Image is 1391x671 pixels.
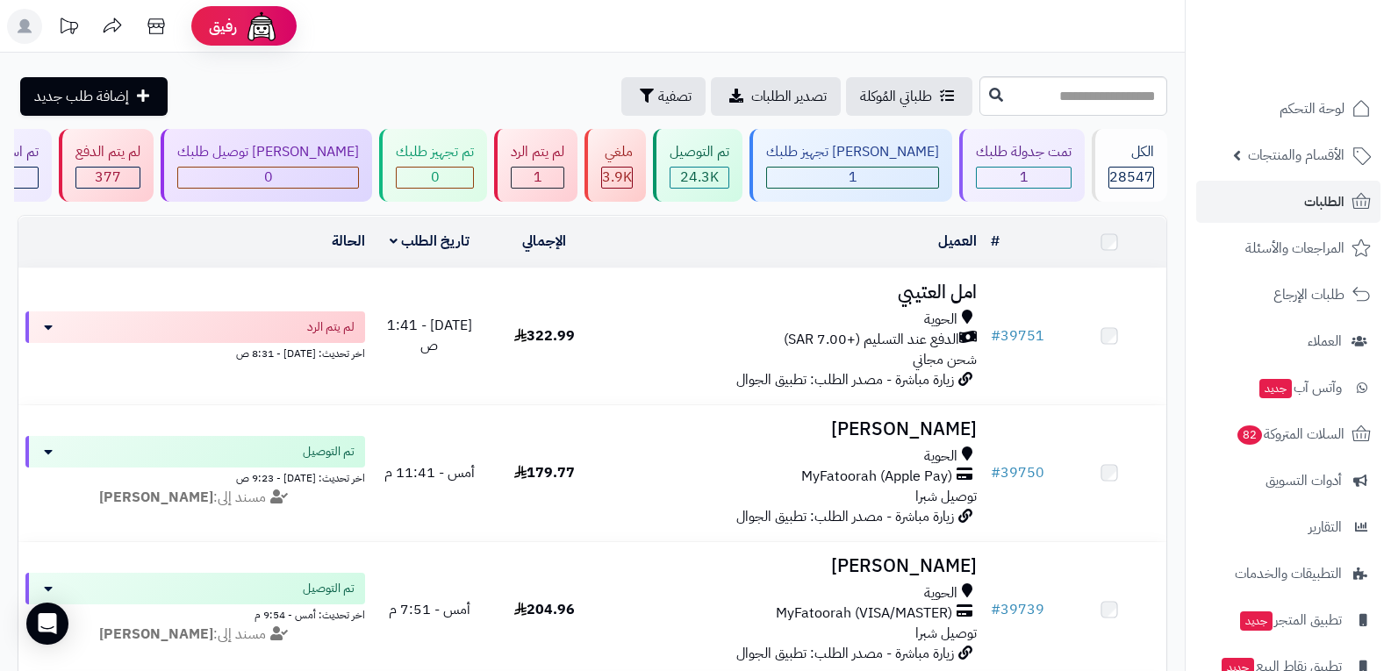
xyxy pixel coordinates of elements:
[431,167,440,188] span: 0
[1196,274,1380,316] a: طلبات الإرجاع
[47,9,90,48] a: تحديثات المنصة
[766,142,939,162] div: [PERSON_NAME] تجهيز طلبك
[1196,181,1380,223] a: الطلبات
[178,168,358,188] div: 0
[26,603,68,645] div: Open Intercom Messenger
[75,142,140,162] div: لم يتم الدفع
[581,129,649,202] a: ملغي 3.9K
[670,142,729,162] div: تم التوصيل
[776,603,952,624] span: MyFatoorah (VISA/MASTER)
[601,142,633,162] div: ملغي
[991,462,1044,483] a: #39750
[1238,608,1342,632] span: تطبيق المتجر
[177,142,359,162] div: [PERSON_NAME] توصيل طلبك
[1196,599,1380,641] a: تطبيق المتجرجديد
[1259,379,1292,398] span: جديد
[991,599,1044,620] a: #39739
[609,419,978,439] h3: [PERSON_NAME]
[303,580,355,597] span: تم التوصيل
[1235,561,1342,586] span: التطبيقات والخدمات
[25,468,365,486] div: اخر تحديث: [DATE] - 9:23 ص
[1196,413,1380,455] a: السلات المتروكة82
[534,167,542,188] span: 1
[384,462,475,483] span: أمس - 11:41 م
[1236,422,1344,446] span: السلات المتروكة
[514,325,575,346] span: 322.99
[860,86,932,107] span: طلباتي المُوكلة
[1304,189,1344,214] span: الطلبات
[209,16,237,37] span: رفيق
[376,129,491,202] a: تم تجهيز طلبك 0
[1020,167,1029,188] span: 1
[25,604,365,623] div: اخر تحديث: أمس - 9:54 م
[387,315,472,356] span: [DATE] - 1:41 ص
[25,343,365,361] div: اخر تحديث: [DATE] - 8:31 ص
[1245,236,1344,261] span: المراجعات والأسئلة
[1258,375,1342,400] span: وآتس آب
[303,443,355,460] span: تم التوصيل
[784,330,959,350] span: الدفع عند التسليم (+7.00 SAR)
[991,462,1000,483] span: #
[602,168,632,188] div: 3880
[991,599,1000,620] span: #
[609,282,978,303] h3: امل العتيبي
[12,488,378,508] div: مسند إلى:
[76,168,140,188] div: 377
[244,9,279,44] img: ai-face.png
[924,310,957,330] span: الحوية
[976,142,1072,162] div: تمت جدولة طلبك
[609,556,978,576] h3: [PERSON_NAME]
[1108,142,1154,162] div: الكل
[846,77,972,116] a: طلباتي المُوكلة
[1273,282,1344,307] span: طلبات الإرجاع
[751,86,827,107] span: تصدير الطلبات
[1196,88,1380,130] a: لوحة التحكم
[736,643,954,664] span: زيارة مباشرة - مصدر الطلب: تطبيق الجوال
[514,462,575,483] span: 179.77
[95,167,121,188] span: 377
[34,86,129,107] span: إضافة طلب جديد
[924,583,957,603] span: الحوية
[157,129,376,202] a: [PERSON_NAME] توصيل طلبك 0
[736,369,954,390] span: زيارة مباشرة - مصدر الطلب: تطبيق الجوال
[397,168,473,188] div: 0
[1109,167,1153,188] span: 28547
[99,624,213,645] strong: [PERSON_NAME]
[20,77,168,116] a: إضافة طلب جديد
[991,325,1044,346] a: #39751
[1309,515,1342,539] span: التقارير
[396,142,474,162] div: تم تجهيز طلبك
[1196,320,1380,362] a: العملاء
[1266,468,1342,493] span: أدوات التسويق
[1196,553,1380,595] a: التطبيقات والخدمات
[746,129,956,202] a: [PERSON_NAME] تجهيز طلبك 1
[511,142,564,162] div: لم يتم الرد
[1280,96,1344,121] span: لوحة التحكم
[264,167,273,188] span: 0
[512,168,563,188] div: 1
[670,168,728,188] div: 24287
[801,467,952,487] span: MyFatoorah (Apple Pay)
[389,599,470,620] span: أمس - 7:51 م
[1196,506,1380,548] a: التقارير
[991,231,1000,252] a: #
[621,77,706,116] button: تصفية
[938,231,977,252] a: العميل
[649,129,746,202] a: تم التوصيل 24.3K
[977,168,1071,188] div: 1
[711,77,841,116] a: تصدير الطلبات
[1272,13,1374,50] img: logo-2.png
[1196,367,1380,409] a: وآتس آبجديد
[1196,227,1380,269] a: المراجعات والأسئلة
[849,167,857,188] span: 1
[1240,611,1273,631] span: جديد
[1248,143,1344,168] span: الأقسام والمنتجات
[332,231,365,252] a: الحالة
[55,129,157,202] a: لم يتم الدفع 377
[602,167,632,188] span: 3.9K
[1088,129,1171,202] a: الكل28547
[1237,425,1262,445] span: 82
[12,625,378,645] div: مسند إلى:
[736,506,954,527] span: زيارة مباشرة - مصدر الطلب: تطبيق الجوال
[307,318,355,336] span: لم يتم الرد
